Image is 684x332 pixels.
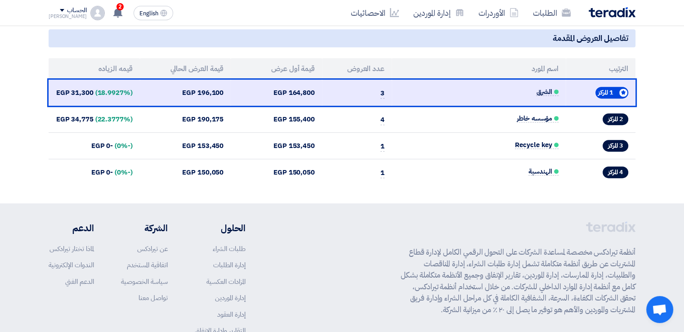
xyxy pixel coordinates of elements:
[90,6,105,20] img: profile_test.png
[604,116,627,122] span: 2 المركز
[215,293,246,303] a: إدارة الموردين
[140,80,231,106] td: 196,100 EGP
[140,58,231,80] th: قيمة العرض الحالي
[49,29,635,47] h5: تفاصيل العروض المقدمة
[137,244,168,254] a: عن تيرادكس
[49,80,140,106] td: 31,300 EGP
[140,159,231,185] td: 150,050 EGP
[116,3,124,10] span: 2
[528,168,559,175] span: الهندسية
[121,221,168,235] li: الشركة
[95,114,133,124] span: (22.3777%)
[526,2,578,23] a: الطلبات
[401,247,635,315] p: أنظمة تيرادكس مخصصة لمساعدة الشركات على التحول الرقمي الكامل لإدارة قطاع المشتريات عن طريق أنظمة ...
[231,132,322,159] td: 153,450 EGP
[213,260,246,270] a: إدارة الطلبات
[127,260,168,270] a: اتفاقية المستخدم
[49,159,140,185] td: -0 EGP
[646,296,673,323] div: Open chat
[67,7,86,14] div: الحساب
[49,244,94,254] a: لماذا تختار تيرادكس
[140,132,231,159] td: 153,450 EGP
[380,88,384,99] span: 3
[139,293,168,303] a: تواصل معنا
[95,88,133,98] span: (18.9927%)
[213,244,246,254] a: طلبات الشراء
[206,277,246,287] a: المزادات العكسية
[49,260,94,270] a: الندوات الإلكترونية
[231,159,322,185] td: 150,050 EGP
[392,58,566,80] th: اسم المورد
[604,169,627,175] span: 4 المركز
[231,80,322,106] td: 164,800 EGP
[566,58,635,80] th: الترتيب
[380,115,384,125] span: 4
[49,221,94,235] li: الدعم
[589,7,635,18] img: Teradix logo
[49,106,140,132] td: 34,775 EGP
[231,106,322,132] td: 155,400 EGP
[380,168,384,178] span: 1
[322,58,392,80] th: عدد العروض
[195,221,246,235] li: الحلول
[49,58,140,80] th: قيمه الزياده
[517,115,559,122] span: مؤسسه خاطر
[65,277,94,287] a: الدعم الفني
[140,106,231,132] td: 190,175 EGP
[115,141,133,151] span: (-0%)
[604,143,627,149] span: 3 المركز
[217,310,246,319] a: إدارة العقود
[380,141,384,152] span: 1
[139,10,158,17] span: English
[536,88,559,96] span: الشرق
[344,2,406,23] a: الاحصائيات
[406,2,471,23] a: إدارة الموردين
[596,90,617,96] span: 1 المركز
[134,6,173,20] button: English
[121,277,168,287] a: سياسة الخصوصية
[231,58,322,80] th: قيمة أول عرض
[471,2,526,23] a: الأوردرات
[515,141,559,149] span: Recycle key
[49,14,87,19] div: [PERSON_NAME]
[49,132,140,159] td: -0 EGP
[115,167,133,177] span: (-0%)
